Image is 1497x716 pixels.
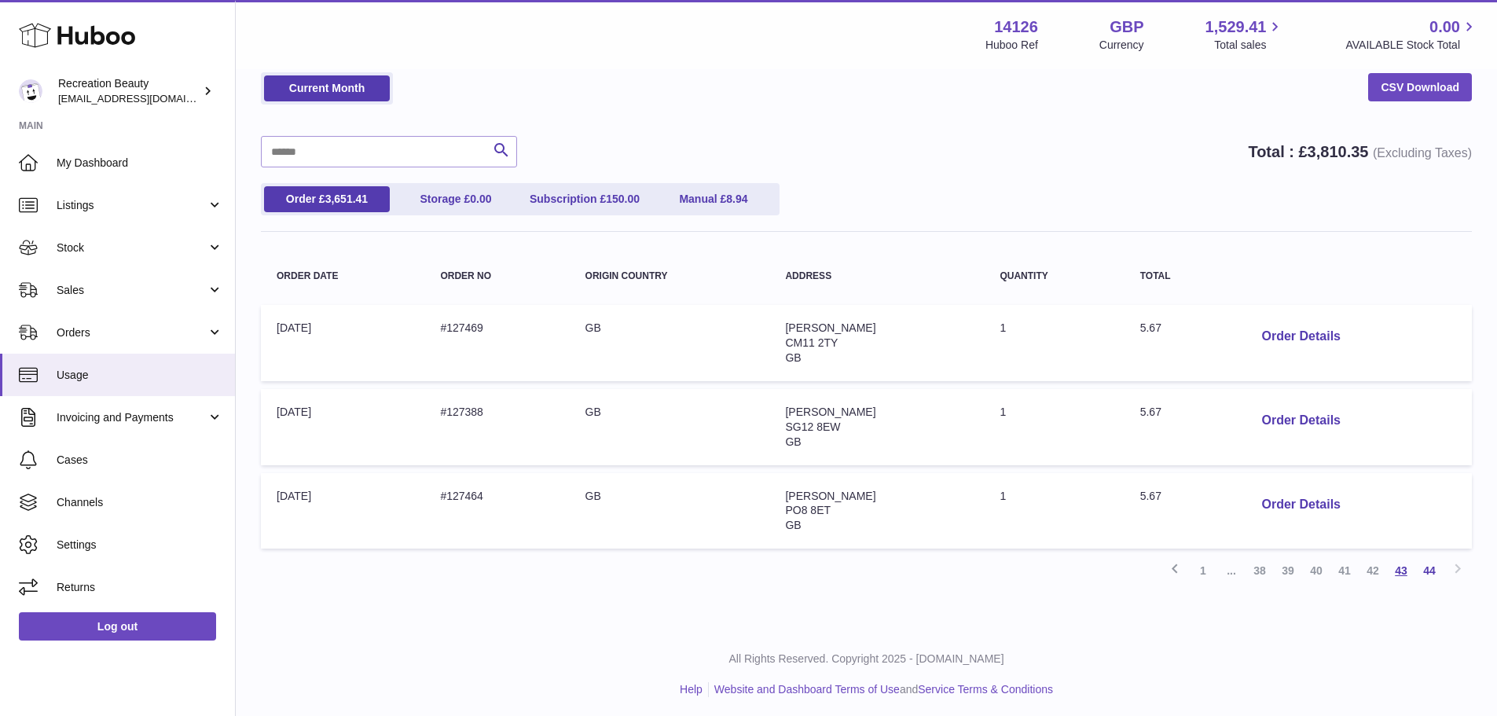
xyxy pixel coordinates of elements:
td: [DATE] [261,473,424,549]
th: Origin Country [570,255,770,297]
span: 3,651.41 [325,193,369,205]
a: 0.00 AVAILABLE Stock Total [1345,17,1478,53]
span: 8.94 [726,193,747,205]
button: Order Details [1249,489,1352,521]
span: Settings [57,538,223,553]
th: Total [1125,255,1234,297]
span: [PERSON_NAME] [785,321,875,334]
span: My Dashboard [57,156,223,171]
span: [EMAIL_ADDRESS][DOMAIN_NAME] [58,92,231,105]
button: Order Details [1249,321,1352,353]
td: GB [570,473,770,549]
span: GB [785,519,801,531]
a: Order £3,651.41 [264,186,390,212]
span: Usage [57,368,223,383]
div: Recreation Beauty [58,76,200,106]
span: Cases [57,453,223,468]
td: 1 [984,305,1124,381]
td: GB [570,389,770,465]
strong: GBP [1110,17,1143,38]
td: #127469 [424,305,569,381]
a: 39 [1274,556,1302,585]
a: 44 [1415,556,1444,585]
a: Current Month [264,75,390,101]
a: Manual £8.94 [651,186,776,212]
td: 1 [984,473,1124,549]
span: CM11 2TY [785,336,838,349]
th: Quantity [984,255,1124,297]
span: (Excluding Taxes) [1373,146,1472,160]
a: Subscription £150.00 [522,186,648,212]
td: #127464 [424,473,569,549]
strong: Total : £ [1248,143,1472,160]
a: Help [680,683,703,696]
span: GB [785,435,801,448]
a: Storage £0.00 [393,186,519,212]
a: 40 [1302,556,1330,585]
span: GB [785,351,801,364]
a: Service Terms & Conditions [918,683,1053,696]
span: Returns [57,580,223,595]
a: 1 [1189,556,1217,585]
td: #127388 [424,389,569,465]
a: 42 [1359,556,1387,585]
a: 1,529.41 Total sales [1205,17,1285,53]
span: 5.67 [1140,321,1161,334]
a: 43 [1387,556,1415,585]
span: Channels [57,495,223,510]
span: 1,529.41 [1205,17,1267,38]
span: Total sales [1214,38,1284,53]
span: [PERSON_NAME] [785,490,875,502]
td: [DATE] [261,305,424,381]
th: Order Date [261,255,424,297]
span: Orders [57,325,207,340]
td: GB [570,305,770,381]
th: Address [769,255,984,297]
a: CSV Download [1368,73,1472,101]
span: PO8 8ET [785,504,831,516]
button: Order Details [1249,405,1352,437]
strong: 14126 [994,17,1038,38]
span: 0.00 [470,193,491,205]
span: Invoicing and Payments [57,410,207,425]
a: Website and Dashboard Terms of Use [714,683,900,696]
a: Log out [19,612,216,641]
span: 3,810.35 [1308,143,1369,160]
span: 0.00 [1429,17,1460,38]
span: Sales [57,283,207,298]
td: 1 [984,389,1124,465]
span: SG12 8EW [785,420,840,433]
span: [PERSON_NAME] [785,406,875,418]
span: ... [1217,556,1246,585]
a: 38 [1246,556,1274,585]
img: internalAdmin-14126@internal.huboo.com [19,79,42,103]
div: Huboo Ref [985,38,1038,53]
div: Currency [1099,38,1144,53]
td: [DATE] [261,389,424,465]
th: Order no [424,255,569,297]
span: Listings [57,198,207,213]
p: All Rights Reserved. Copyright 2025 - [DOMAIN_NAME] [248,652,1484,666]
span: 5.67 [1140,406,1161,418]
span: AVAILABLE Stock Total [1345,38,1478,53]
li: and [709,682,1053,697]
span: Stock [57,241,207,255]
a: 41 [1330,556,1359,585]
span: 150.00 [606,193,640,205]
span: 5.67 [1140,490,1161,502]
